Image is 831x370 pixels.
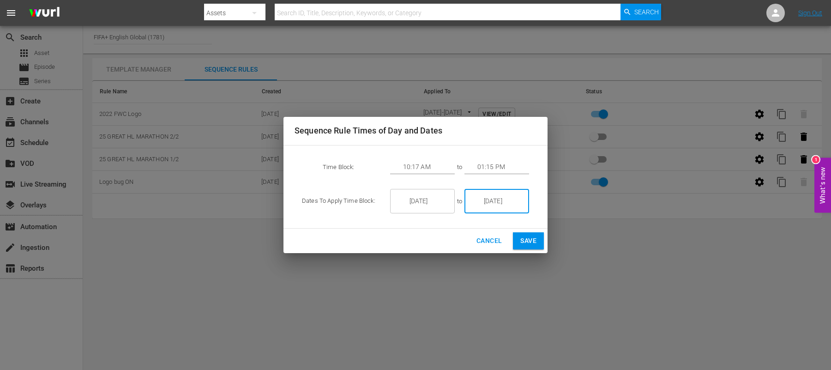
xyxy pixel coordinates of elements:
span: Search [634,4,659,20]
div: 1 [812,156,819,163]
span: menu [6,7,17,18]
h2: Sequence Rule Times of Day and Dates [295,124,536,138]
span: Cancel [476,235,502,247]
button: Cancel [469,232,509,249]
button: Open Feedback Widget [814,158,831,212]
td: Time Block: [295,153,383,182]
div: Dates To Apply Time Block: [302,197,375,206]
a: Sign Out [798,9,822,17]
img: ans4CAIJ8jUAAAAAAAAAAAAAAAAAAAAAAAAgQb4GAAAAAAAAAAAAAAAAAAAAAAAAJMjXAAAAAAAAAAAAAAAAAAAAAAAAgAT5G... [22,2,66,24]
button: Save [513,232,544,249]
span: to [455,195,464,207]
span: Save [520,235,536,247]
span: to [455,161,464,173]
